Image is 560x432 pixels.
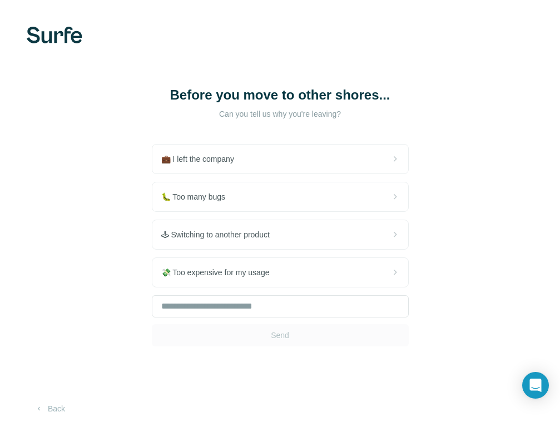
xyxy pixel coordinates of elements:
span: 🐛 Too many bugs [161,191,235,202]
span: 💸 Too expensive for my usage [161,267,279,278]
button: Back [27,399,73,419]
span: 💼 I left the company [161,153,243,165]
p: Can you tell us why you're leaving? [169,108,391,120]
span: 🕹 Switching to another product [161,229,279,240]
img: Surfe's logo [27,27,82,43]
div: Open Intercom Messenger [522,372,549,399]
h1: Before you move to other shores... [169,86,391,104]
